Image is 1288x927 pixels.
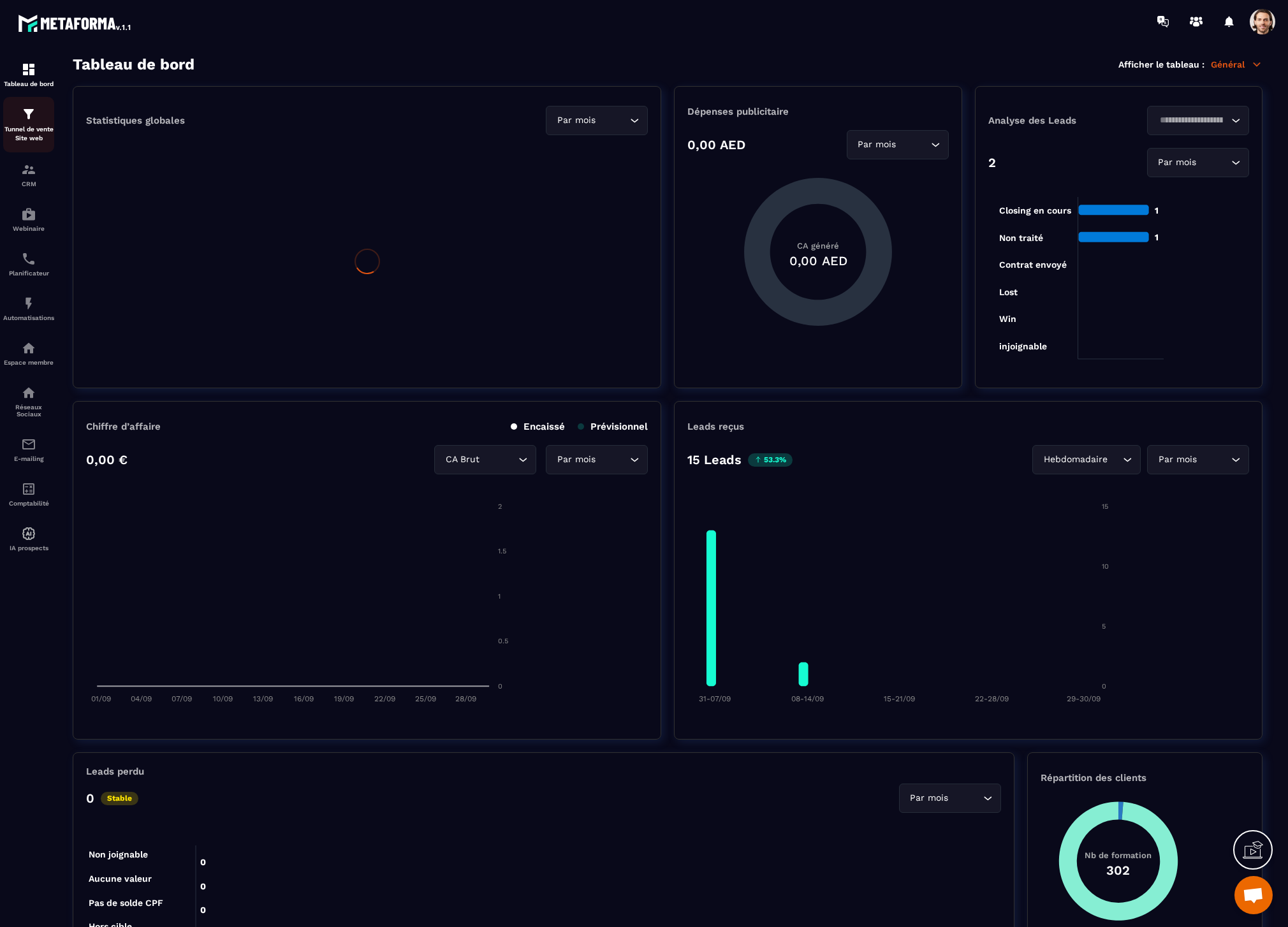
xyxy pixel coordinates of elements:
span: Par mois [1155,453,1199,467]
tspan: Contrat envoyé [999,259,1066,270]
p: Tableau de bord [3,80,54,87]
tspan: 10 [1102,562,1109,571]
div: Open chat [1234,876,1273,914]
tspan: Closing en cours [999,205,1071,216]
p: Réseaux Sociaux [3,404,54,418]
span: Hebdomadaire [1041,453,1110,467]
p: Planificateur [3,270,54,277]
img: automations [21,296,36,311]
input: Search for option [1155,113,1228,128]
tspan: 1 [498,592,501,601]
span: Par mois [907,791,951,805]
tspan: 1.5 [498,547,506,555]
input: Search for option [1199,453,1228,467]
p: Statistiques globales [86,115,185,126]
div: Search for option [434,445,536,474]
input: Search for option [951,791,980,805]
a: formationformationTableau de bord [3,52,54,97]
p: Stable [101,792,138,805]
input: Search for option [899,138,928,152]
tspan: Non traité [999,233,1043,243]
p: Général [1211,59,1262,70]
a: schedulerschedulerPlanificateur [3,242,54,286]
div: Search for option [847,130,949,159]
p: Analyse des Leads [988,115,1119,126]
tspan: 29-30/09 [1067,694,1101,703]
tspan: Lost [999,287,1017,297]
tspan: 19/09 [334,694,354,703]
input: Search for option [598,113,627,128]
tspan: 13/09 [253,694,273,703]
img: automations [21,340,36,356]
input: Search for option [482,453,515,467]
p: 0 [86,791,94,806]
tspan: 22/09 [374,694,395,703]
tspan: 07/09 [172,694,192,703]
div: Search for option [1147,106,1249,135]
p: Prévisionnel [578,421,648,432]
img: automations [21,207,36,222]
span: Par mois [855,138,899,152]
p: 2 [988,155,996,170]
img: formation [21,106,36,122]
tspan: 22-28/09 [975,694,1009,703]
tspan: Pas de solde CPF [89,898,163,908]
tspan: 15-21/09 [884,694,915,703]
span: CA Brut [443,453,482,467]
tspan: 0.5 [498,637,508,645]
input: Search for option [598,453,627,467]
a: formationformationCRM [3,152,54,197]
img: logo [18,11,133,34]
a: automationsautomationsAutomatisations [3,286,54,331]
tspan: 10/09 [213,694,233,703]
p: 15 Leads [687,452,742,467]
p: 0,00 AED [687,137,745,152]
a: social-networksocial-networkRéseaux Sociaux [3,376,54,427]
p: Tunnel de vente Site web [3,125,54,143]
span: Par mois [554,113,598,128]
p: 53.3% [748,453,793,467]
a: automationsautomationsWebinaire [3,197,54,242]
p: Leads reçus [687,421,744,432]
p: Webinaire [3,225,54,232]
h3: Tableau de bord [73,55,194,73]
a: emailemailE-mailing [3,427,54,472]
p: CRM [3,180,54,187]
tspan: 0 [498,682,502,690]
tspan: 25/09 [415,694,436,703]
div: Search for option [546,445,648,474]
div: Search for option [546,106,648,135]
span: Par mois [554,453,598,467]
img: social-network [21,385,36,400]
img: formation [21,62,36,77]
tspan: 15 [1102,502,1108,511]
p: Comptabilité [3,500,54,507]
img: email [21,437,36,452]
p: Afficher le tableau : [1118,59,1204,69]
tspan: 01/09 [91,694,111,703]
tspan: 31-07/09 [699,694,731,703]
div: Search for option [899,784,1001,813]
p: Dépenses publicitaire [687,106,948,117]
p: IA prospects [3,544,54,551]
p: E-mailing [3,455,54,462]
span: Par mois [1155,156,1199,170]
tspan: 2 [498,502,502,511]
input: Search for option [1110,453,1120,467]
p: 0,00 € [86,452,128,467]
div: Search for option [1147,445,1249,474]
tspan: 0 [1102,682,1106,690]
tspan: 08-14/09 [791,694,824,703]
p: Chiffre d’affaire [86,421,161,432]
a: accountantaccountantComptabilité [3,472,54,516]
img: automations [21,526,36,541]
input: Search for option [1199,156,1228,170]
img: accountant [21,481,36,497]
div: Search for option [1147,148,1249,177]
tspan: 16/09 [294,694,314,703]
tspan: injoignable [999,341,1046,352]
tspan: Win [999,314,1016,324]
div: Search for option [1032,445,1141,474]
p: Leads perdu [86,766,144,777]
tspan: 04/09 [131,694,152,703]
